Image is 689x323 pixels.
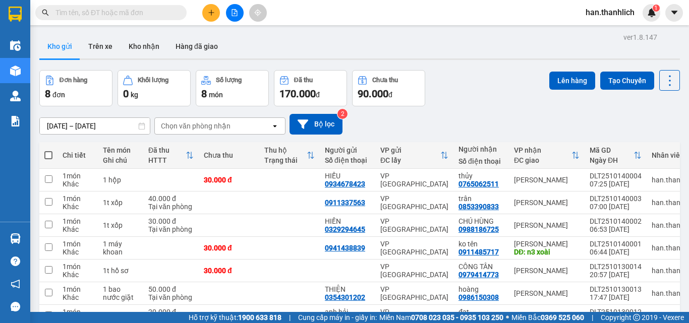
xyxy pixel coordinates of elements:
div: ko tên [458,240,504,248]
div: 0354301202 [325,293,365,301]
div: Chi tiết [63,151,93,159]
div: DLT2510140001 [590,240,642,248]
button: Hàng đã giao [167,34,226,58]
span: message [11,302,20,311]
div: Tại văn phòng [148,203,194,211]
span: plus [208,9,215,16]
span: kg [131,91,138,99]
div: DLT2510140004 [590,172,642,180]
span: đơn [52,91,65,99]
div: [PERSON_NAME] [514,176,580,184]
span: Hỗ trợ kỹ thuật: [189,312,281,323]
div: VP [GEOGRAPHIC_DATA] [380,195,448,211]
div: 0986150308 [458,293,499,301]
div: 20.000 đ [148,308,194,316]
div: Ngày ĐH [590,156,634,164]
div: Chưa thu [372,77,398,84]
button: Kho nhận [121,34,167,58]
th: Toggle SortBy [375,142,453,169]
div: Khác [63,293,93,301]
div: thủy [458,172,504,180]
div: VP nhận [514,146,571,154]
div: Đơn hàng [60,77,87,84]
span: 170.000 [279,88,316,100]
div: 20:57 [DATE] [590,271,642,279]
span: caret-down [670,8,679,17]
input: Tìm tên, số ĐT hoặc mã đơn [55,7,175,18]
div: [PERSON_NAME] [514,221,580,229]
div: Trạng thái [264,156,307,164]
div: Số điện thoại [458,157,504,165]
div: trân [458,195,504,203]
div: 0934678423 [325,180,365,188]
th: Toggle SortBy [143,142,199,169]
img: solution-icon [10,116,21,126]
div: DLT2510130012 [590,308,642,316]
span: aim [254,9,261,16]
div: HIỀN [325,217,370,225]
div: DLT2510130014 [590,263,642,271]
span: đ [316,91,320,99]
div: VP [GEOGRAPHIC_DATA] [380,263,448,279]
div: VP [GEOGRAPHIC_DATA] [380,217,448,233]
input: Select a date range. [40,118,150,134]
div: Nhận: [PERSON_NAME] [105,59,181,80]
th: Toggle SortBy [585,142,647,169]
strong: 1900 633 818 [238,313,281,321]
span: han.thanhlich [578,6,643,19]
text: DLT2510140004 [57,42,132,53]
div: VP [GEOGRAPHIC_DATA] [380,172,448,188]
div: Khác [63,225,93,233]
div: Khối lượng [138,77,168,84]
button: Trên xe [80,34,121,58]
div: Gửi: VP [GEOGRAPHIC_DATA] [8,59,100,80]
button: Chưa thu90.000đ [352,70,425,106]
div: 0765062511 [458,180,499,188]
div: Khác [63,180,93,188]
div: DLT2510140003 [590,195,642,203]
div: Thu hộ [264,146,307,154]
div: 1 máy khoan [103,240,138,256]
span: 1 [654,5,658,12]
span: Miền Nam [379,312,503,323]
button: Bộ lọc [290,114,342,135]
div: 06:53 [DATE] [590,225,642,233]
div: Đã thu [148,146,186,154]
button: file-add [226,4,244,22]
button: caret-down [665,4,683,22]
strong: 0369 525 060 [541,313,584,321]
button: Đơn hàng8đơn [39,70,112,106]
div: 1 bao [103,285,138,293]
div: DLT2510140002 [590,217,642,225]
div: CHÚ HÙNG [458,217,504,225]
button: Số lượng8món [196,70,269,106]
div: Khác [63,248,93,256]
div: 0979414773 [458,271,499,279]
svg: open [271,122,279,130]
div: 07:25 [DATE] [590,180,642,188]
div: 07:00 [DATE] [590,203,642,211]
div: Khác [63,271,93,279]
div: Mã GD [590,146,634,154]
span: 90.000 [358,88,388,100]
div: Số lượng [216,77,242,84]
div: Người nhận [458,145,504,153]
div: nước giặt [103,293,138,301]
div: Số điện thoại [325,156,370,164]
img: warehouse-icon [10,91,21,101]
div: 50.000 đ [148,285,194,293]
div: đạt [458,308,504,316]
button: plus [202,4,220,22]
div: 1 món [63,263,93,271]
button: Lên hàng [549,72,595,90]
div: 1t hồ sơ [103,267,138,275]
strong: 0708 023 035 - 0935 103 250 [411,313,503,321]
button: aim [249,4,267,22]
span: | [289,312,291,323]
span: notification [11,279,20,289]
div: 0988186725 [458,225,499,233]
div: 30.000 đ [148,217,194,225]
div: 1 hộp [103,176,138,184]
div: HTTT [148,156,186,164]
div: 1 món [63,308,93,316]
